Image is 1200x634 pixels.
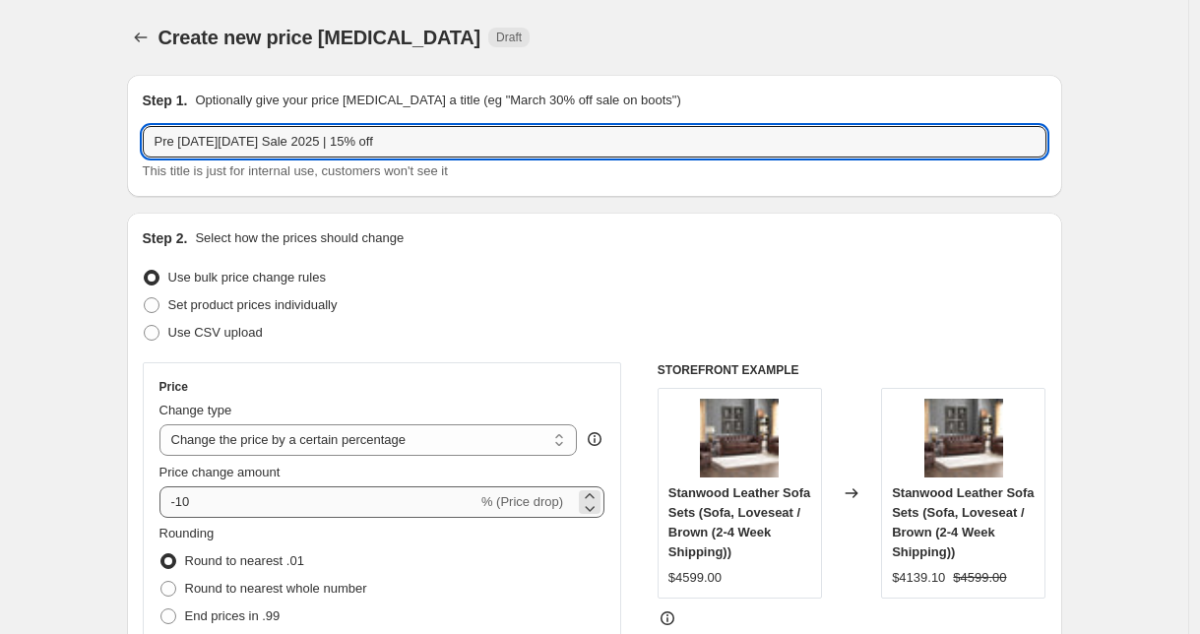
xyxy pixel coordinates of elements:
span: Change type [159,403,232,417]
span: Use CSV upload [168,325,263,340]
p: Select how the prices should change [195,228,404,248]
h3: Price [159,379,188,395]
span: End prices in .99 [185,608,281,623]
div: $4599.00 [668,568,722,588]
span: Stanwood Leather Sofa Sets (Sofa, Loveseat / Brown (2-4 Week Shipping)) [668,485,810,559]
h2: Step 2. [143,228,188,248]
span: This title is just for internal use, customers won't see it [143,163,448,178]
span: Use bulk price change rules [168,270,326,285]
span: Price change amount [159,465,281,479]
h2: Step 1. [143,91,188,110]
span: Create new price [MEDICAL_DATA] [158,27,481,48]
img: STANWOOD-SLC__17335_80x.jpg [924,399,1003,477]
span: Set product prices individually [168,297,338,312]
span: Round to nearest .01 [185,553,304,568]
button: Price change jobs [127,24,155,51]
span: Draft [496,30,522,45]
span: Rounding [159,526,215,540]
div: help [585,429,604,449]
p: Optionally give your price [MEDICAL_DATA] a title (eg "March 30% off sale on boots") [195,91,680,110]
h6: STOREFRONT EXAMPLE [658,362,1046,378]
div: $4139.10 [892,568,945,588]
input: 30% off holiday sale [143,126,1046,158]
span: Stanwood Leather Sofa Sets (Sofa, Loveseat / Brown (2-4 Week Shipping)) [892,485,1034,559]
strike: $4599.00 [953,568,1006,588]
input: -15 [159,486,477,518]
span: Round to nearest whole number [185,581,367,596]
img: STANWOOD-SLC__17335_80x.jpg [700,399,779,477]
span: % (Price drop) [481,494,563,509]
